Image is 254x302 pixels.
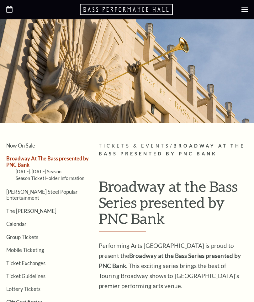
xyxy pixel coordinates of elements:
a: Ticket Guidelines [6,273,45,279]
a: Group Tickets [6,234,38,240]
a: The [PERSON_NAME] [6,208,56,214]
a: Calendar [6,221,27,227]
span: Broadway At The Bass presented by PNC Bank [99,143,245,156]
span: Tickets & Events [99,143,170,148]
a: Mobile Ticketing [6,247,44,253]
a: Lottery Tickets [6,286,40,292]
a: [DATE]-[DATE] Season [16,169,61,174]
a: [PERSON_NAME] Steel Popular Entertainment [6,189,78,201]
p: / [99,142,248,158]
strong: Broadway at the Bass Series presented by PNC Bank [99,252,241,269]
a: Ticket Exchanges [6,260,45,266]
a: Season Ticket Holder Information [16,176,85,181]
a: Broadway At The Bass presented by PNC Bank [6,155,89,167]
a: Now On Sale [6,143,35,148]
p: Performing Arts [GEOGRAPHIC_DATA] is proud to present the . This exciting series brings the best ... [99,241,248,291]
h1: Broadway at the Bass Series presented by PNC Bank [99,178,248,232]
